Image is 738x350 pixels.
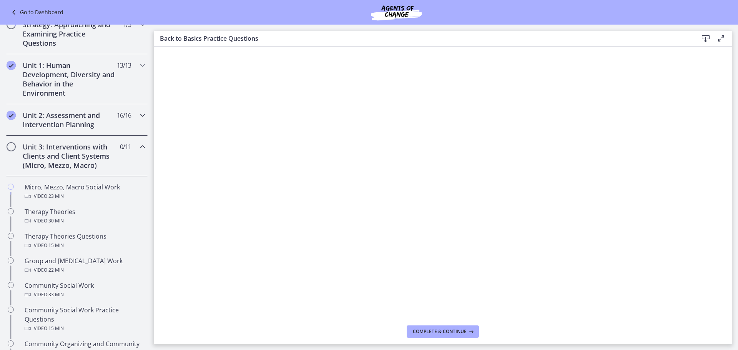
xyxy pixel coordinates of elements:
div: Video [25,290,145,299]
span: 0 / 11 [120,142,131,151]
span: · 23 min [47,192,64,201]
div: Video [25,216,145,226]
h2: Unit 2: Assessment and Intervention Planning [23,111,116,129]
div: Group and [MEDICAL_DATA] Work [25,256,145,275]
span: · 15 min [47,324,64,333]
a: Go to Dashboard [9,8,63,17]
span: · 22 min [47,265,64,275]
i: Completed [7,61,16,70]
i: Completed [7,111,16,120]
div: Therapy Theories Questions [25,232,145,250]
span: 1 / 3 [123,20,131,29]
div: Video [25,265,145,275]
button: Complete & continue [407,325,479,338]
h2: Unit 1: Human Development, Diversity and Behavior in the Environment [23,61,116,98]
div: Video [25,192,145,201]
div: Community Social Work Practice Questions [25,305,145,333]
span: · 15 min [47,241,64,250]
div: Therapy Theories [25,207,145,226]
div: Video [25,324,145,333]
span: · 30 min [47,216,64,226]
h2: Strategy: Approaching and Examining Practice Questions [23,20,116,48]
div: Video [25,241,145,250]
span: · 33 min [47,290,64,299]
h2: Unit 3: Interventions with Clients and Client Systems (Micro, Mezzo, Macro) [23,142,116,170]
span: Complete & continue [413,328,467,335]
h3: Back to Basics Practice Questions [160,34,686,43]
span: 16 / 16 [117,111,131,120]
span: 13 / 13 [117,61,131,70]
img: Agents of Change Social Work Test Prep [350,3,442,22]
div: Micro, Mezzo, Macro Social Work [25,182,145,201]
div: Community Social Work [25,281,145,299]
